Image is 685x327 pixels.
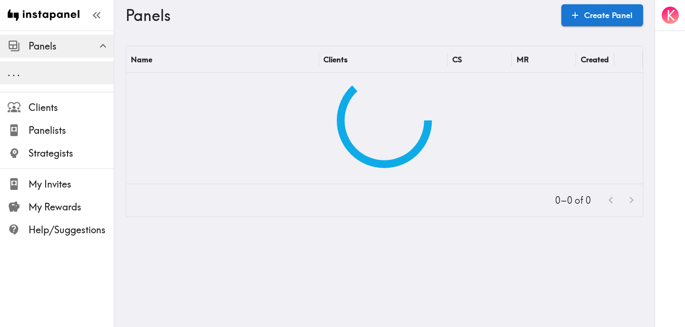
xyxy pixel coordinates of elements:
span: My Invites [29,178,114,191]
span: Help/Suggestions [29,223,114,237]
div: Clients [323,55,348,64]
span: Panelists [29,124,114,137]
div: CS [452,55,462,64]
h3: Panels [126,6,554,24]
span: Panels [29,40,114,53]
a: Create Panel [561,4,643,26]
span: K [666,7,675,24]
span: Strategists [29,147,114,160]
span: My Rewards [29,200,114,214]
p: 0–0 of 0 [555,194,591,207]
span: Clients [29,101,114,114]
button: K [661,6,680,25]
div: Created [581,55,609,64]
span: . [8,67,10,79]
span: . [12,67,15,79]
div: MR [517,55,529,64]
span: . [17,67,20,79]
div: Name [131,55,152,64]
